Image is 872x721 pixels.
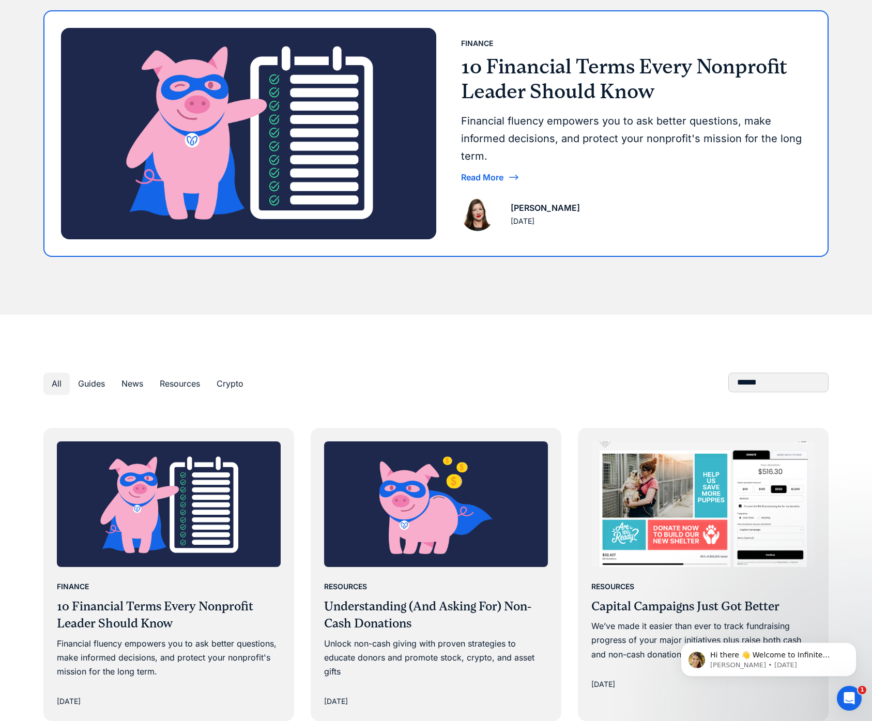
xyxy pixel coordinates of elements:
iframe: Intercom live chat [837,686,862,711]
div: Finance [57,580,89,593]
div: Finance [461,37,493,50]
div: Resources [324,580,367,593]
div: [DATE] [511,215,534,227]
span: 1 [858,686,866,694]
a: Finance10 Financial Terms Every Nonprofit Leader Should KnowFinancial fluency empowers you to ask... [44,429,293,720]
form: Blog Search [728,373,829,392]
div: [PERSON_NAME] [511,201,580,215]
div: Financial fluency empowers you to ask better questions, make informed decisions, and protect your... [57,637,281,679]
div: All [52,377,62,391]
h3: Capital Campaigns Just Got Better [591,598,815,616]
div: News [121,377,143,391]
a: ResourcesUnderstanding (And Asking For) Non-Cash DonationsUnlock non-cash giving with proven stra... [312,429,560,720]
a: Finance10 Financial Terms Every Nonprofit Leader Should KnowFinancial fluency empowers you to ask... [44,11,827,256]
div: We’ve made it easier than ever to track fundraising progress of your major initiatives plus raise... [591,619,815,662]
div: Unlock non-cash giving with proven strategies to educate donors and promote stock, crypto, and as... [324,637,548,679]
a: ResourcesCapital Campaigns Just Got BetterWe’ve made it easier than ever to track fundraising pro... [579,429,828,703]
div: Read More [461,173,503,181]
div: Crypto [217,377,243,391]
h3: 10 Financial Terms Every Nonprofit Leader Should Know [461,54,803,104]
div: Financial fluency empowers you to ask better questions, make informed decisions, and protect your... [461,112,803,165]
div: [DATE] [324,695,348,708]
div: Resources [591,580,634,593]
div: [DATE] [591,678,615,691]
div: [DATE] [57,695,81,708]
div: Resources [160,377,200,391]
iframe: Intercom notifications message [665,621,872,693]
div: Guides [78,377,105,391]
h3: Understanding (And Asking For) Non-Cash Donations [324,598,548,633]
h3: 10 Financial Terms Every Nonprofit Leader Should Know [57,598,281,633]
